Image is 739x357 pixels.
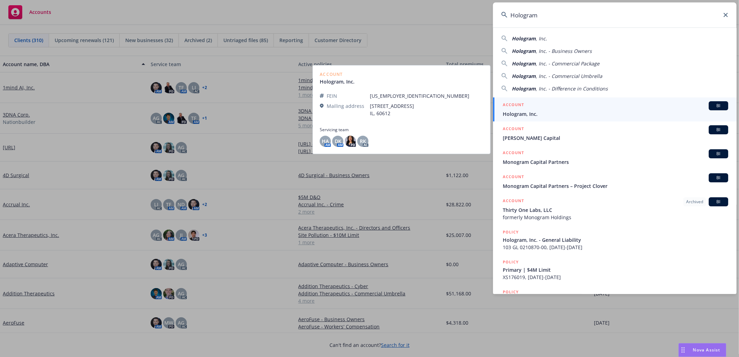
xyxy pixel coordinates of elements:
[503,110,728,118] span: Hologram, Inc.
[503,273,728,281] span: XS176019, [DATE]-[DATE]
[512,60,536,67] span: Hologram
[512,73,536,79] span: Hologram
[503,173,524,182] h5: ACCOUNT
[503,125,524,134] h5: ACCOUNT
[686,199,703,205] span: Archived
[503,182,728,190] span: Monogram Capital Partners – Project Clover
[493,285,737,315] a: POLICY
[679,343,688,357] div: Drag to move
[693,347,721,353] span: Nova Assist
[512,35,536,42] span: Hologram
[678,343,726,357] button: Nova Assist
[493,97,737,121] a: ACCOUNTBIHologram, Inc.
[493,225,737,255] a: POLICYHologram, Inc. - General Liability103 GL 0210870-00, [DATE]-[DATE]
[493,2,737,27] input: Search...
[493,145,737,169] a: ACCOUNTBIMonogram Capital Partners
[512,48,536,54] span: Hologram
[536,85,608,92] span: , Inc. - Difference in Conditions
[503,236,728,244] span: Hologram, Inc. - General Liability
[536,60,599,67] span: , Inc. - Commercial Package
[503,158,728,166] span: Monogram Capital Partners
[712,103,725,109] span: BI
[493,255,737,285] a: POLICYPrimary | $4M LimitXS176019, [DATE]-[DATE]
[712,175,725,181] span: BI
[536,35,547,42] span: , Inc.
[512,85,536,92] span: Hologram
[536,73,602,79] span: , Inc. - Commercial Umbrella
[493,193,737,225] a: ACCOUNTArchivedBIThirty One Labs, LLCformerly Monogram Holdings
[493,169,737,193] a: ACCOUNTBIMonogram Capital Partners – Project Clover
[493,121,737,145] a: ACCOUNTBI[PERSON_NAME] Capital
[712,127,725,133] span: BI
[503,214,728,221] span: formerly Monogram Holdings
[503,266,728,273] span: Primary | $4M Limit
[503,149,524,158] h5: ACCOUNT
[503,244,728,251] span: 103 GL 0210870-00, [DATE]-[DATE]
[712,199,725,205] span: BI
[503,101,524,110] h5: ACCOUNT
[503,259,519,265] h5: POLICY
[536,48,592,54] span: , Inc. - Business Owners
[503,206,728,214] span: Thirty One Labs, LLC
[503,288,519,295] h5: POLICY
[503,229,519,236] h5: POLICY
[503,134,728,142] span: [PERSON_NAME] Capital
[712,151,725,157] span: BI
[503,197,524,206] h5: ACCOUNT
